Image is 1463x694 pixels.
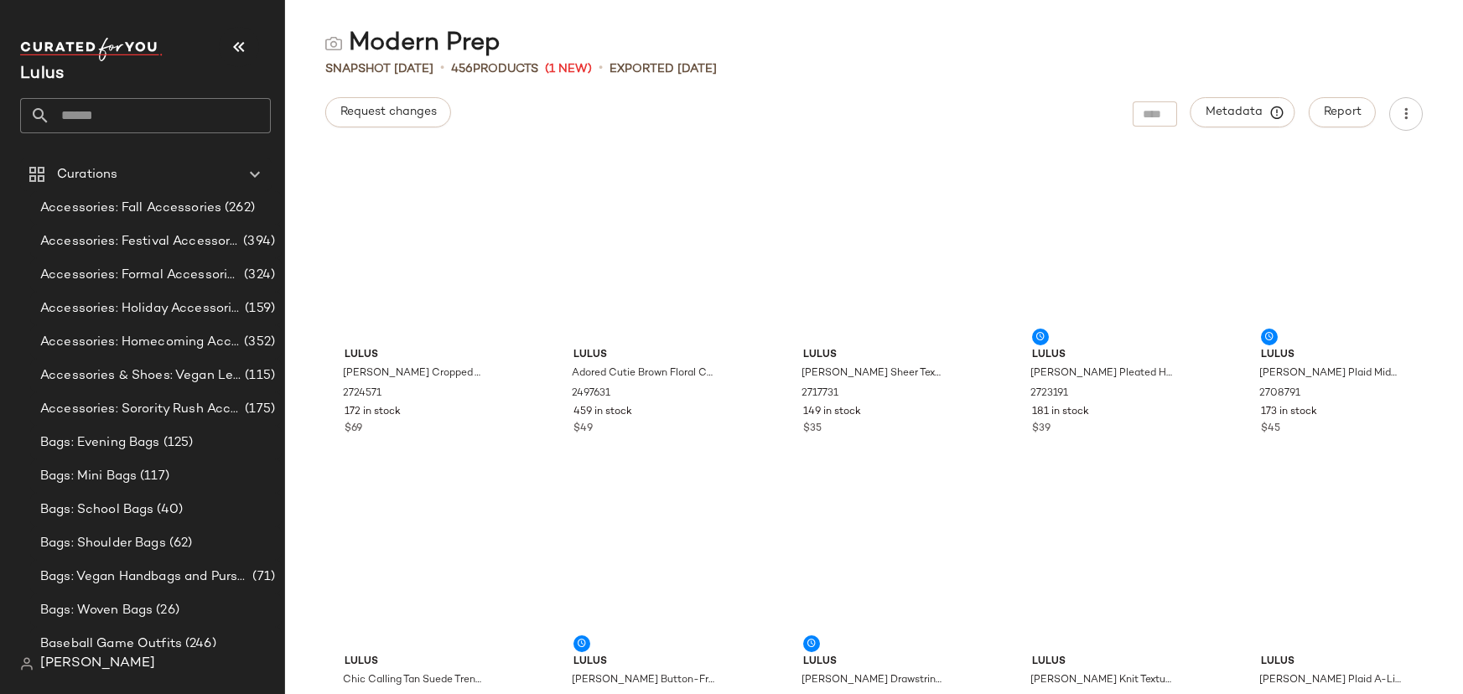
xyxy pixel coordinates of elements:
span: Bags: Evening Bags [40,433,160,453]
span: Accessories: Fall Accessories [40,199,221,218]
span: $35 [803,422,822,437]
span: (62) [166,534,193,553]
span: [PERSON_NAME] Cropped Trench Coat [343,366,485,381]
span: Current Company Name [20,65,64,83]
span: Bags: School Bags [40,500,153,520]
img: cfy_white_logo.C9jOOHJF.svg [20,38,163,61]
span: Accessories & Shoes: Vegan Leather [40,366,241,386]
span: (1 New) [545,60,592,78]
span: Baseball Game Outfits [40,634,182,654]
span: (352) [241,333,275,352]
span: (117) [137,467,169,486]
span: 181 in stock [1032,405,1089,420]
span: 456 [451,63,473,75]
span: 2497631 [572,386,610,401]
span: Request changes [340,106,437,119]
span: (324) [241,266,275,285]
span: Accessories: Holiday Accessories [40,299,241,319]
span: [PERSON_NAME] Pleated High-Rise Skort [1030,366,1173,381]
img: svg%3e [20,657,34,671]
span: $39 [1032,422,1051,437]
span: [PERSON_NAME] Button-Front Cap Sleeve Crop Top [572,673,714,688]
span: Report [1323,106,1362,119]
img: svg%3e [325,35,342,52]
span: Accessories: Sorority Rush Accessories [40,400,241,419]
span: Chic Calling Tan Suede Trench Coat [343,673,485,688]
span: (175) [241,400,275,419]
span: Lulus [803,655,946,670]
button: Report [1309,97,1376,127]
span: (159) [241,299,275,319]
span: [PERSON_NAME] Knit Textured Cardigan Sweater Top [1030,673,1173,688]
span: Bags: Mini Bags [40,467,137,486]
span: (262) [221,199,255,218]
button: Metadata [1191,97,1295,127]
span: Bags: Vegan Handbags and Purses [40,567,249,587]
div: Products [451,60,538,78]
span: Accessories: Homecoming Accessories [40,333,241,352]
span: Accessories: Formal Accessories [40,266,241,285]
span: (26) [153,601,179,620]
span: 459 in stock [573,405,632,420]
span: Adored Cutie Brown Floral Corduroy Button-Front Mini Dress [572,366,714,381]
span: Curations [57,165,117,184]
p: Exported [DATE] [610,60,717,78]
span: Lulus [573,655,716,670]
div: Modern Prep [325,27,501,60]
span: Lulus [1261,348,1403,363]
span: 2717731 [802,386,838,401]
span: 2723191 [1030,386,1068,401]
span: [PERSON_NAME] Drawstring Tiered Mini Skirt [802,673,944,688]
span: 172 in stock [345,405,401,420]
span: (71) [249,567,275,587]
span: Accessories: Festival Accessories [40,232,240,251]
span: [PERSON_NAME] Plaid Mid-Rise Micro Bubble-Hem Mini Skirt [1259,366,1402,381]
span: $69 [345,422,362,437]
span: Lulus [345,348,487,363]
span: Metadata [1205,105,1281,120]
span: $49 [573,422,593,437]
span: [PERSON_NAME] Plaid A-Line Skort [1259,673,1402,688]
span: 2708791 [1259,386,1300,401]
span: Lulus [803,348,946,363]
span: [PERSON_NAME] [40,654,155,674]
span: Lulus [345,655,487,670]
span: Snapshot [DATE] [325,60,433,78]
span: (394) [240,232,275,251]
span: Lulus [1032,348,1175,363]
span: (40) [153,500,183,520]
span: • [440,59,444,79]
span: Lulus [1261,655,1403,670]
span: Lulus [1032,655,1175,670]
span: 149 in stock [803,405,861,420]
span: Bags: Woven Bags [40,601,153,620]
span: (246) [182,634,216,654]
span: 2724571 [343,386,381,401]
span: • [599,59,603,79]
span: (115) [241,366,275,386]
span: 173 in stock [1261,405,1317,420]
span: [PERSON_NAME] Sheer Textured Button-Front Top [802,366,944,381]
span: Lulus [573,348,716,363]
span: (125) [160,433,194,453]
span: Bags: Shoulder Bags [40,534,166,553]
span: $45 [1261,422,1280,437]
button: Request changes [325,97,451,127]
